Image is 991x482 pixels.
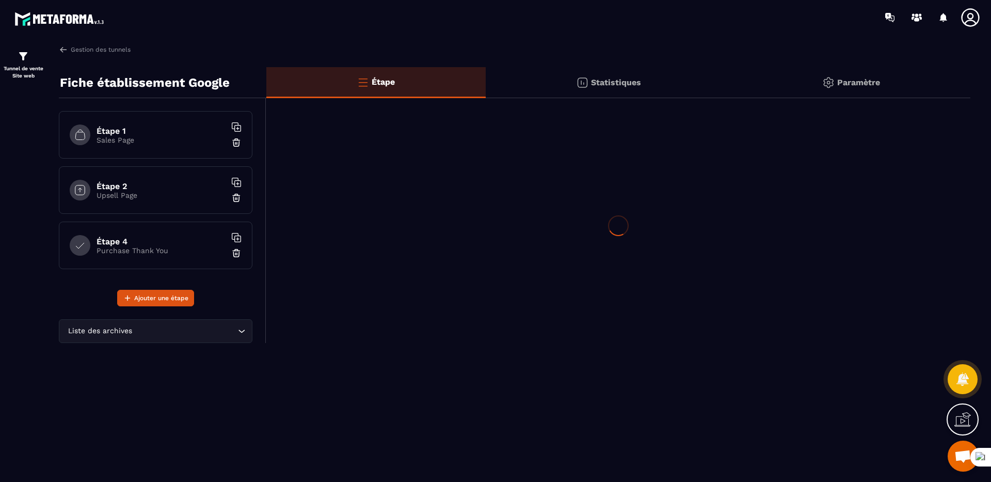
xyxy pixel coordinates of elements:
p: Purchase Thank You [97,246,226,255]
div: Search for option [59,319,252,343]
p: Statistiques [591,77,641,87]
p: Paramètre [837,77,880,87]
a: Gestion des tunnels [59,45,131,54]
span: Liste des archives [66,325,134,337]
img: trash [231,137,242,148]
img: arrow [59,45,68,54]
img: setting-gr.5f69749f.svg [822,76,835,89]
img: bars-o.4a397970.svg [357,76,369,88]
img: formation [17,50,29,63]
p: Étape [372,77,395,87]
p: Tunnel de vente Site web [3,65,44,80]
p: Upsell Page [97,191,226,199]
div: Mở cuộc trò chuyện [948,441,979,472]
a: formationformationTunnel de vente Site web [3,42,44,87]
h6: Étape 1 [97,126,226,136]
input: Search for option [134,325,235,337]
p: Fiche établissement Google [60,72,230,93]
img: logo [14,9,107,28]
img: trash [231,193,242,203]
p: Sales Page [97,136,226,144]
h6: Étape 4 [97,237,226,246]
img: stats.20deebd0.svg [576,76,588,89]
h6: Étape 2 [97,181,226,191]
button: Ajouter une étape [117,290,194,306]
img: trash [231,248,242,258]
span: Ajouter une étape [134,293,188,303]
